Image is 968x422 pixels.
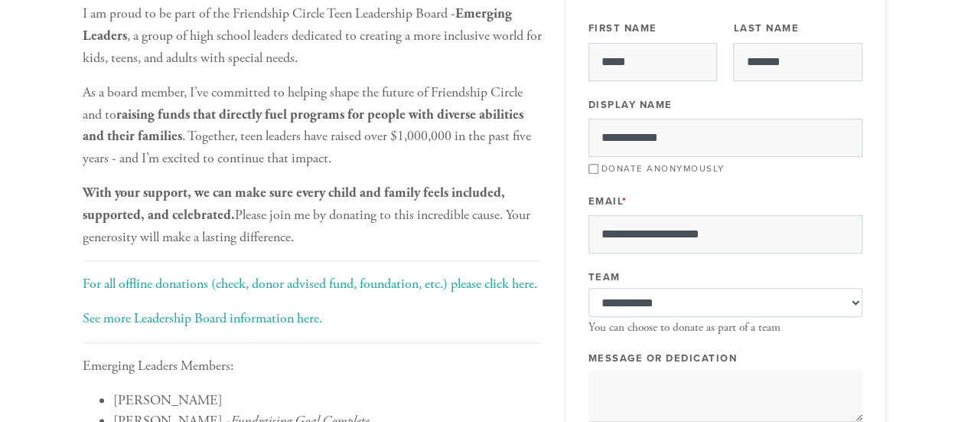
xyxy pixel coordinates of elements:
label: Message or dedication [588,352,738,365]
p: I am proud to be part of the Friendship Circle Teen Leadership Board - , a group of high school l... [83,3,542,69]
label: Team [588,270,621,284]
label: Last Name [733,21,799,35]
label: First Name [588,21,657,35]
span: This field is required. [622,195,627,208]
p: Please join me by donating to this incredible cause. Your generosity will make a lasting difference. [83,182,542,248]
li: [PERSON_NAME] [113,390,542,411]
label: Display Name [588,98,673,112]
b: With your support, we can make sure every child and family feels included, supported, and celebra... [83,184,505,224]
label: Email [588,195,627,208]
p: As a board member, I’ve committed to helping shape the future of Friendship Circle and to . Toget... [83,82,542,170]
b: raising funds that directly fuel programs for people with diverse abilities and their families [83,106,523,146]
label: Donate Anonymously [601,163,725,174]
a: For all offline donations (check, donor advised fund, foundation, etc.) please click here. [83,275,537,293]
b: Emerging Leaders [83,5,512,44]
div: You can choose to donate as part of a team [588,321,862,335]
a: See more Leadership Board information here. [83,309,322,327]
p: Emerging Leaders Members: [83,355,542,378]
